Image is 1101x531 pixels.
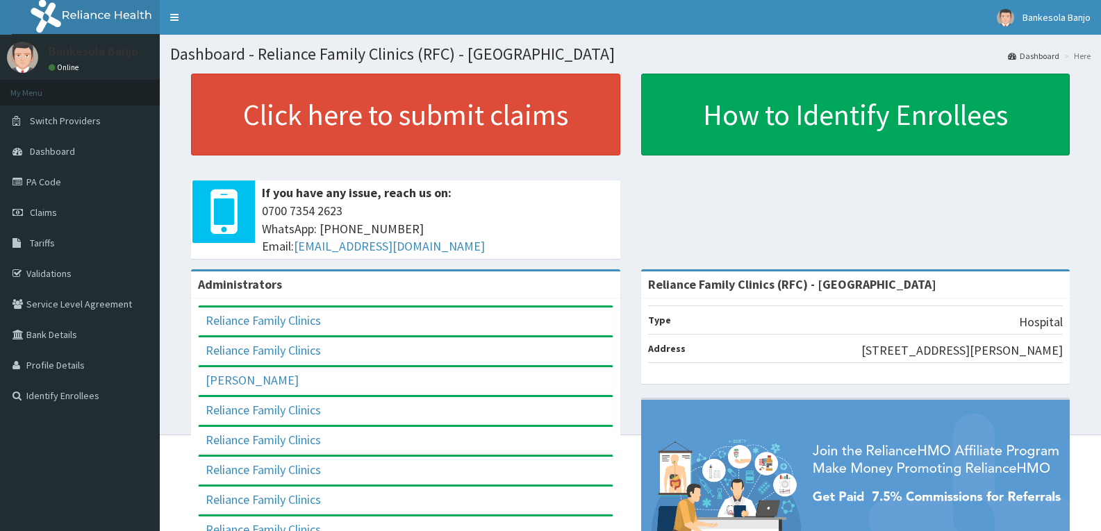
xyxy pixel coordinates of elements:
[30,115,101,127] span: Switch Providers
[1019,313,1063,331] p: Hospital
[7,42,38,73] img: User Image
[1023,11,1091,24] span: Bankesola Banjo
[861,342,1063,360] p: [STREET_ADDRESS][PERSON_NAME]
[648,276,936,292] strong: Reliance Family Clinics (RFC) - [GEOGRAPHIC_DATA]
[170,45,1091,63] h1: Dashboard - Reliance Family Clinics (RFC) - [GEOGRAPHIC_DATA]
[997,9,1014,26] img: User Image
[206,312,321,328] a: Reliance Family Clinics
[206,462,321,478] a: Reliance Family Clinics
[206,402,321,418] a: Reliance Family Clinics
[1061,50,1091,62] li: Here
[641,74,1070,155] a: How to Identify Enrollees
[262,185,452,201] b: If you have any issue, reach us on:
[30,145,75,158] span: Dashboard
[30,206,57,219] span: Claims
[206,342,321,358] a: Reliance Family Clinics
[262,202,613,255] span: 0700 7354 2623 WhatsApp: [PHONE_NUMBER] Email:
[206,372,299,388] a: [PERSON_NAME]
[30,237,55,249] span: Tariffs
[1008,50,1059,62] a: Dashboard
[191,74,620,155] a: Click here to submit claims
[294,238,485,254] a: [EMAIL_ADDRESS][DOMAIN_NAME]
[648,314,671,326] b: Type
[206,491,321,507] a: Reliance Family Clinics
[49,62,82,72] a: Online
[198,276,282,292] b: Administrators
[206,432,321,448] a: Reliance Family Clinics
[49,45,138,58] p: Bankesola Banjo
[648,342,686,355] b: Address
